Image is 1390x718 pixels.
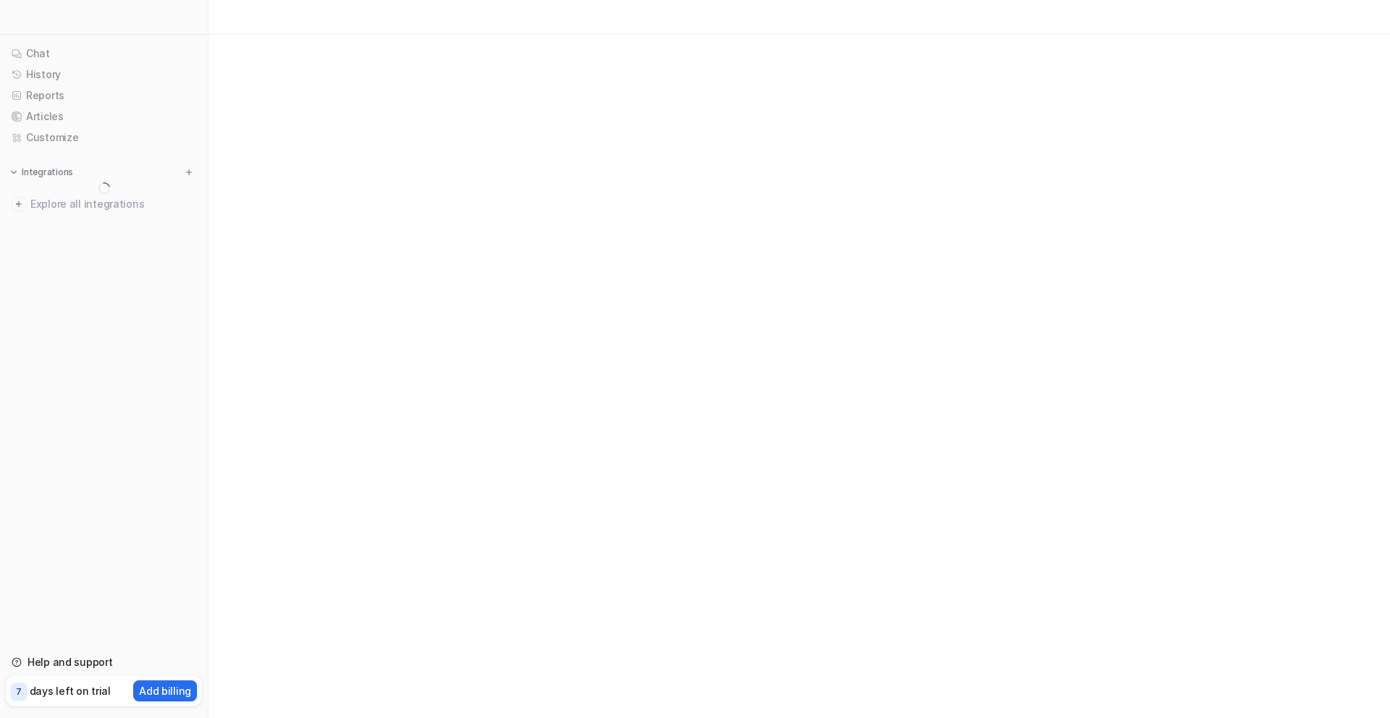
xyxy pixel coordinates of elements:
[6,165,77,179] button: Integrations
[6,43,202,64] a: Chat
[6,64,202,85] a: History
[6,85,202,106] a: Reports
[30,193,196,216] span: Explore all integrations
[16,685,22,698] p: 7
[22,166,73,178] p: Integrations
[12,197,26,211] img: explore all integrations
[6,127,202,148] a: Customize
[6,106,202,127] a: Articles
[6,194,202,214] a: Explore all integrations
[139,683,191,698] p: Add billing
[184,167,194,177] img: menu_add.svg
[30,683,111,698] p: days left on trial
[133,680,197,701] button: Add billing
[6,652,202,672] a: Help and support
[9,167,19,177] img: expand menu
